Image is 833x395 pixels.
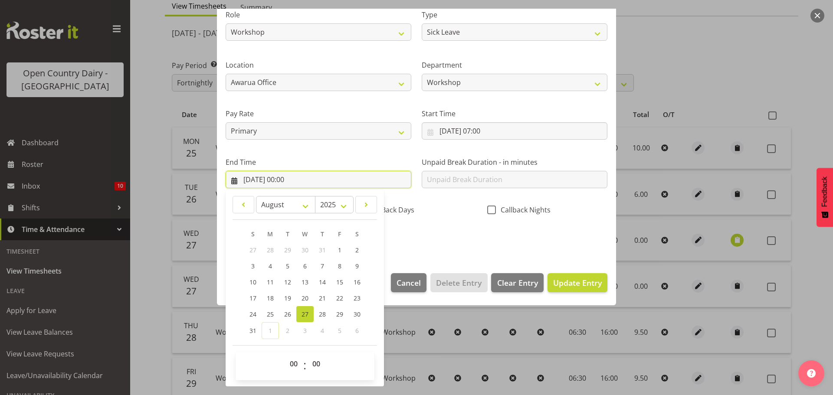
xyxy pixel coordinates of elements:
[354,310,361,318] span: 30
[226,10,411,20] label: Role
[331,242,348,258] a: 1
[269,262,272,270] span: 4
[303,355,306,377] span: :
[422,122,607,140] input: Click to select...
[244,290,262,306] a: 17
[553,277,602,288] span: Update Entry
[338,246,341,254] span: 1
[262,258,279,274] a: 4
[262,274,279,290] a: 11
[336,278,343,286] span: 15
[249,278,256,286] span: 10
[302,246,308,254] span: 30
[249,246,256,254] span: 27
[267,278,274,286] span: 11
[284,294,291,302] span: 19
[331,290,348,306] a: 22
[817,168,833,227] button: Feedback - Show survey
[354,294,361,302] span: 23
[302,310,308,318] span: 27
[296,258,314,274] a: 6
[422,157,607,167] label: Unpaid Break Duration - in minutes
[251,262,255,270] span: 3
[338,326,341,335] span: 5
[226,108,411,119] label: Pay Rate
[821,176,829,207] span: Feedback
[348,274,366,290] a: 16
[286,326,289,335] span: 2
[397,277,421,288] span: Cancel
[279,306,296,322] a: 26
[338,230,341,238] span: F
[284,278,291,286] span: 12
[336,294,343,302] span: 22
[348,306,366,322] a: 30
[302,294,308,302] span: 20
[262,306,279,322] a: 25
[314,290,331,306] a: 21
[302,230,308,238] span: W
[284,310,291,318] span: 26
[331,274,348,290] a: 15
[391,273,426,292] button: Cancel
[249,294,256,302] span: 17
[244,258,262,274] a: 3
[321,326,324,335] span: 4
[279,258,296,274] a: 5
[355,246,359,254] span: 2
[302,278,308,286] span: 13
[249,326,256,335] span: 31
[296,306,314,322] a: 27
[296,274,314,290] a: 13
[331,306,348,322] a: 29
[314,274,331,290] a: 14
[422,10,607,20] label: Type
[348,242,366,258] a: 2
[355,326,359,335] span: 6
[314,258,331,274] a: 7
[348,258,366,274] a: 9
[422,60,607,70] label: Department
[319,310,326,318] span: 28
[296,290,314,306] a: 20
[244,322,262,339] a: 31
[436,277,482,288] span: Delete Entry
[422,108,607,119] label: Start Time
[321,262,324,270] span: 7
[430,273,487,292] button: Delete Entry
[355,230,359,238] span: S
[365,206,414,214] span: CallBack Days
[267,230,273,238] span: M
[354,278,361,286] span: 16
[496,206,551,214] span: Callback Nights
[244,274,262,290] a: 10
[226,171,411,188] input: Click to select...
[319,278,326,286] span: 14
[355,262,359,270] span: 9
[267,246,274,254] span: 28
[491,273,543,292] button: Clear Entry
[331,258,348,274] a: 8
[314,306,331,322] a: 28
[251,230,255,238] span: S
[286,230,289,238] span: T
[497,277,538,288] span: Clear Entry
[244,306,262,322] a: 24
[284,246,291,254] span: 29
[279,290,296,306] a: 19
[336,310,343,318] span: 29
[422,171,607,188] input: Unpaid Break Duration
[807,369,816,378] img: help-xxl-2.png
[319,294,326,302] span: 21
[226,157,411,167] label: End Time
[286,262,289,270] span: 5
[279,274,296,290] a: 12
[319,246,326,254] span: 31
[303,326,307,335] span: 3
[267,310,274,318] span: 25
[303,262,307,270] span: 6
[226,60,411,70] label: Location
[269,326,272,335] span: 1
[348,290,366,306] a: 23
[249,310,256,318] span: 24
